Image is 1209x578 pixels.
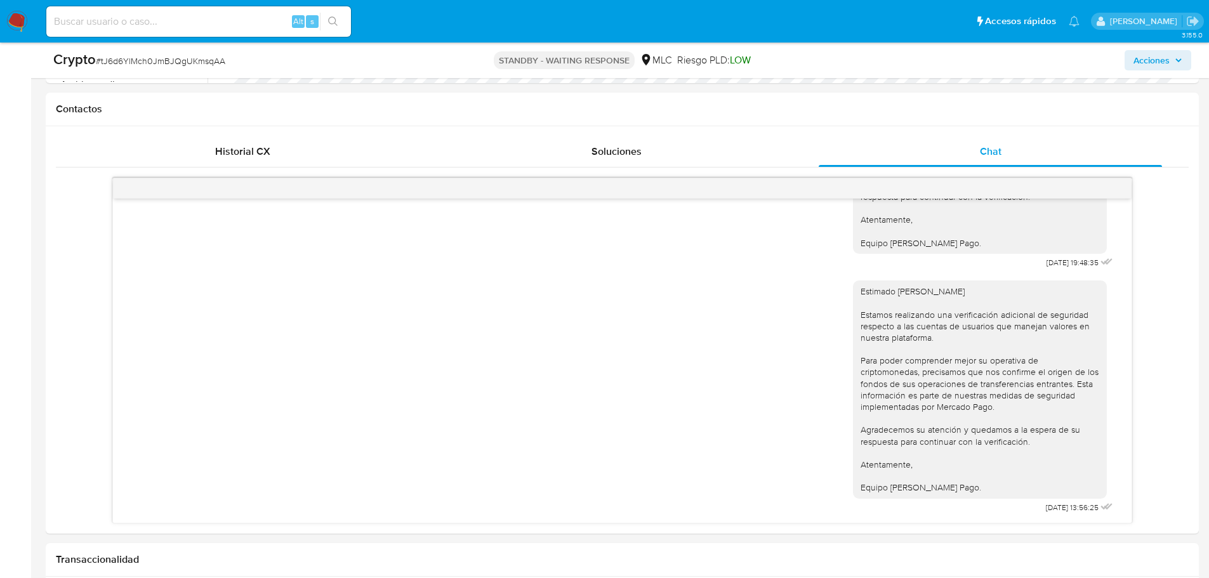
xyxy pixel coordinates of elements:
span: Acciones [1133,50,1170,70]
span: [DATE] 19:48:35 [1047,258,1099,268]
div: Estimado [PERSON_NAME] Estamos realizando una verificación adicional de seguridad respecto a las ... [861,41,1099,249]
h1: Contactos [56,103,1189,115]
h1: Transaccionalidad [56,553,1189,566]
span: Riesgo PLD: [677,53,751,67]
span: Chat [980,144,1001,159]
span: Soluciones [591,144,642,159]
span: LOW [730,53,751,67]
span: 3.155.0 [1182,30,1203,40]
span: Alt [293,15,303,27]
span: Accesos rápidos [985,15,1056,28]
div: Estimado [PERSON_NAME] Estamos realizando una verificación adicional de seguridad respecto a las ... [861,286,1099,493]
button: Acciones [1125,50,1191,70]
a: Salir [1186,15,1199,28]
span: s [310,15,314,27]
span: # tJ6d6YlMch0JmBJQgUKmsqAA [96,55,225,67]
div: MLC [640,53,672,67]
p: nicolas.tyrkiel@mercadolibre.com [1110,15,1182,27]
button: search-icon [320,13,346,30]
span: [DATE] 13:56:25 [1046,502,1099,513]
b: Crypto [53,49,96,69]
p: STANDBY - WAITING RESPONSE [494,51,635,69]
input: Buscar usuario o caso... [46,13,351,30]
span: Historial CX [215,144,270,159]
a: Notificaciones [1069,16,1080,27]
